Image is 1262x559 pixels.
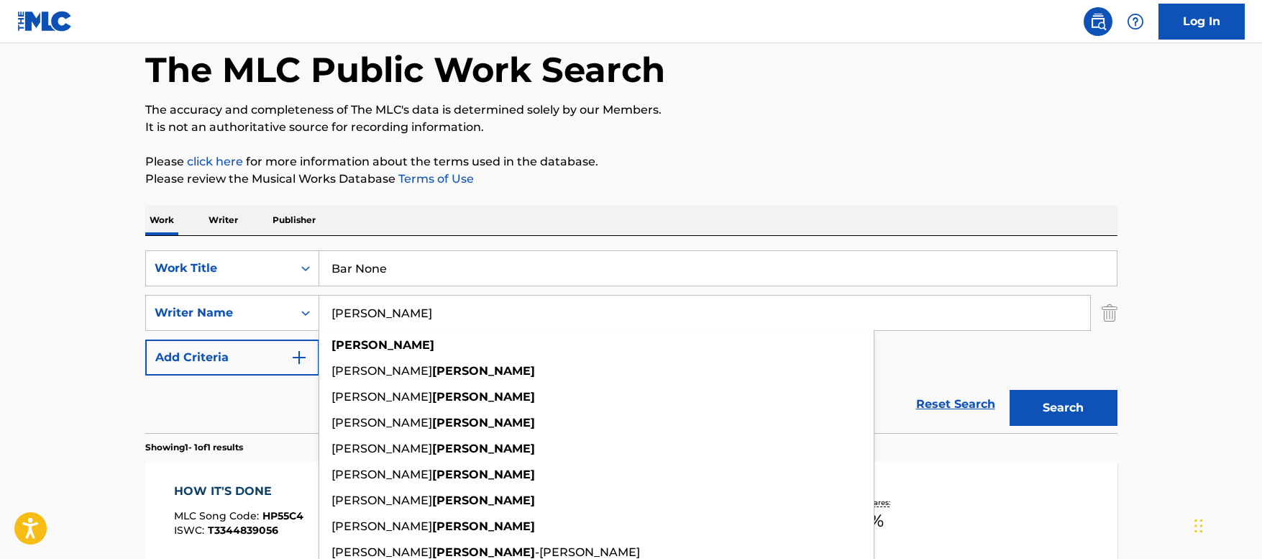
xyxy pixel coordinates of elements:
span: MLC Song Code : [174,509,262,522]
p: Please review the Musical Works Database [145,171,1117,188]
span: HP55C4 [262,509,303,522]
img: 9d2ae6d4665cec9f34b9.svg [291,349,308,366]
p: Showing 1 - 1 of 1 results [145,441,243,454]
div: HOW IT'S DONE [174,483,303,500]
span: T3344839056 [208,524,278,537]
p: Work [145,205,178,235]
button: Add Criteria [145,340,319,376]
p: Writer [204,205,242,235]
a: Reset Search [909,388,1002,420]
div: Help [1121,7,1150,36]
span: [PERSON_NAME] [331,364,432,378]
a: click here [187,155,243,168]
strong: [PERSON_NAME] [432,390,535,404]
img: Delete Criterion [1102,295,1117,331]
h1: The MLC Public Work Search [145,48,665,91]
a: Terms of Use [395,172,474,186]
img: help [1127,13,1144,30]
img: search [1089,13,1107,30]
span: [PERSON_NAME] [331,519,432,533]
div: Drag [1194,504,1203,547]
p: It is not an authoritative source for recording information. [145,119,1117,136]
span: ISWC : [174,524,208,537]
strong: [PERSON_NAME] [432,494,535,507]
form: Search Form [145,250,1117,433]
iframe: Chat Widget [1190,490,1262,559]
span: [PERSON_NAME] [331,416,432,430]
a: Public Search [1084,7,1112,36]
button: Search [1010,390,1117,426]
img: MLC Logo [17,11,73,32]
p: The accuracy and completeness of The MLC's data is determined solely by our Members. [145,101,1117,119]
span: [PERSON_NAME] [331,468,432,481]
strong: [PERSON_NAME] [432,442,535,455]
span: [PERSON_NAME] [331,494,432,507]
strong: [PERSON_NAME] [432,545,535,559]
a: Log In [1158,4,1245,40]
strong: [PERSON_NAME] [432,416,535,430]
div: Writer Name [155,304,284,322]
strong: [PERSON_NAME] [331,338,434,352]
p: Publisher [268,205,320,235]
strong: [PERSON_NAME] [432,519,535,533]
span: [PERSON_NAME] [331,545,432,559]
strong: [PERSON_NAME] [432,468,535,481]
p: Please for more information about the terms used in the database. [145,153,1117,171]
span: [PERSON_NAME] [331,390,432,404]
span: -[PERSON_NAME] [535,545,640,559]
div: Work Title [155,260,284,277]
span: [PERSON_NAME] [331,442,432,455]
strong: [PERSON_NAME] [432,364,535,378]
